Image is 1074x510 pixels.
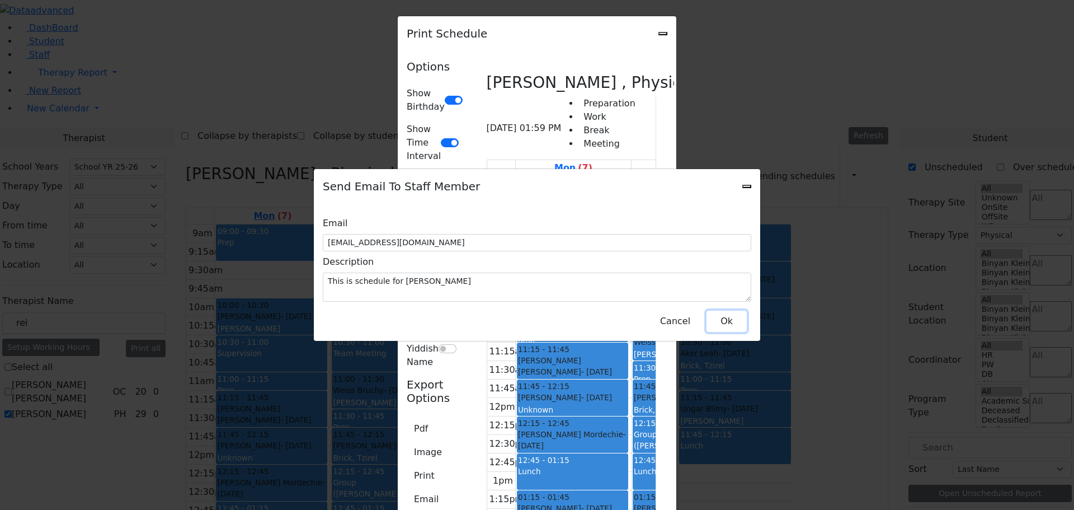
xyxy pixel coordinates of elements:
[706,311,747,332] button: Close
[742,185,751,188] button: Close
[323,213,347,234] label: Email
[323,178,480,195] h5: Send Email To Staff Member
[653,311,698,332] button: Close
[323,251,374,273] label: Description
